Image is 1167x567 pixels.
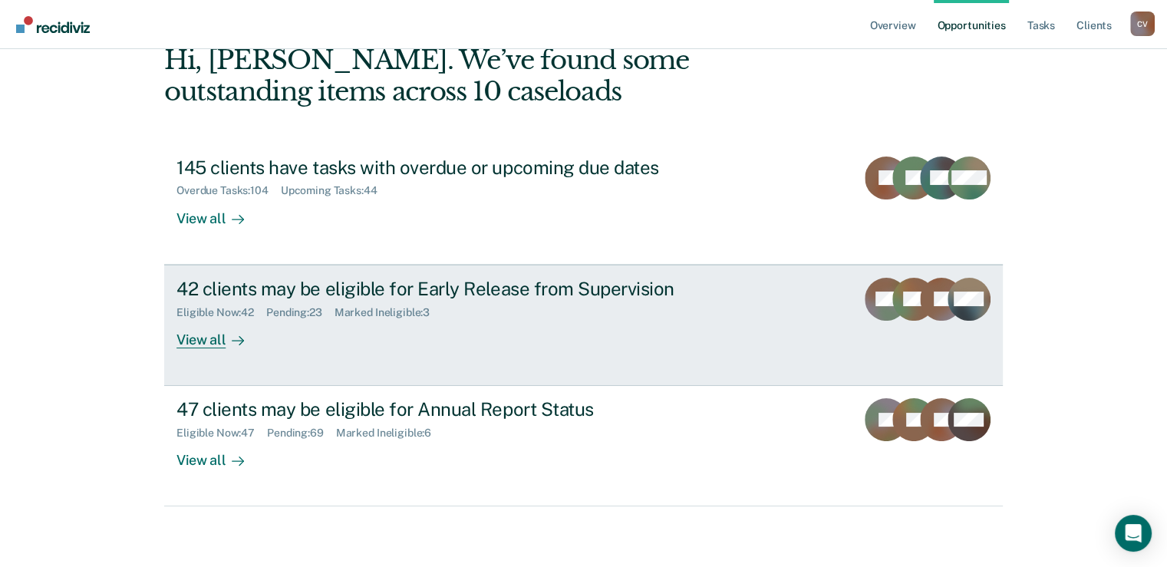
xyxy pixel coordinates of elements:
[176,318,262,348] div: View all
[176,157,715,179] div: 145 clients have tasks with overdue or upcoming due dates
[176,306,266,319] div: Eligible Now : 42
[336,427,443,440] div: Marked Ineligible : 6
[176,440,262,470] div: View all
[1130,12,1155,36] div: C V
[176,278,715,300] div: 42 clients may be eligible for Early Release from Supervision
[1115,515,1152,552] div: Open Intercom Messenger
[1130,12,1155,36] button: Profile dropdown button
[164,45,835,107] div: Hi, [PERSON_NAME]. We’ve found some outstanding items across 10 caseloads
[164,386,1003,506] a: 47 clients may be eligible for Annual Report StatusEligible Now:47Pending:69Marked Ineligible:6Vi...
[164,144,1003,265] a: 145 clients have tasks with overdue or upcoming due datesOverdue Tasks:104Upcoming Tasks:44View all
[164,265,1003,386] a: 42 clients may be eligible for Early Release from SupervisionEligible Now:42Pending:23Marked Inel...
[281,184,390,197] div: Upcoming Tasks : 44
[176,427,267,440] div: Eligible Now : 47
[335,306,442,319] div: Marked Ineligible : 3
[266,306,335,319] div: Pending : 23
[176,398,715,420] div: 47 clients may be eligible for Annual Report Status
[176,184,281,197] div: Overdue Tasks : 104
[16,16,90,33] img: Recidiviz
[267,427,336,440] div: Pending : 69
[176,197,262,227] div: View all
